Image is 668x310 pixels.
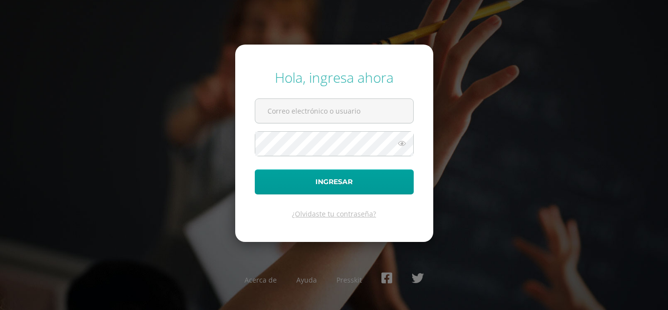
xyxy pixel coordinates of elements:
[292,209,376,218] a: ¿Olvidaste tu contraseña?
[296,275,317,285] a: Ayuda
[336,275,362,285] a: Presskit
[245,275,277,285] a: Acerca de
[255,99,413,123] input: Correo electrónico o usuario
[255,169,414,194] button: Ingresar
[255,68,414,87] div: Hola, ingresa ahora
